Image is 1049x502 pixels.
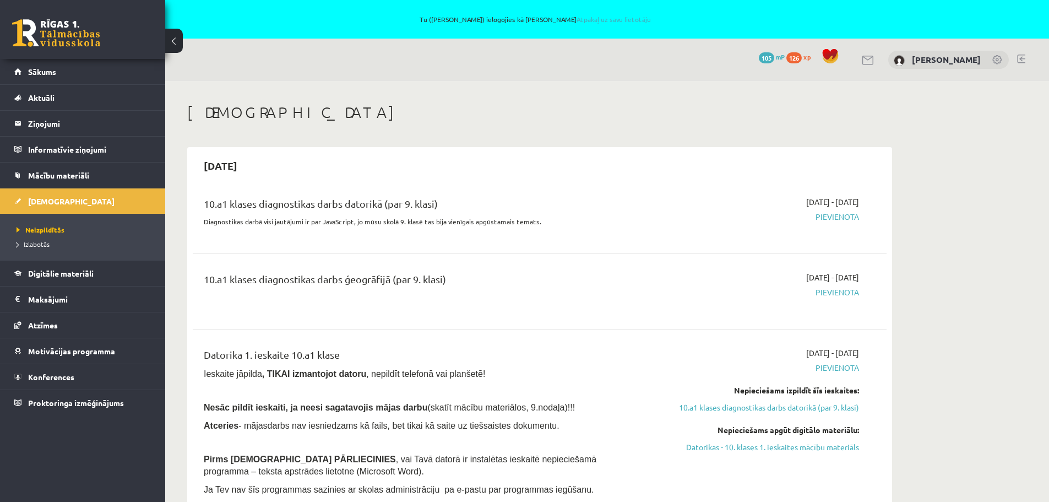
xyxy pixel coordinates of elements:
[776,52,785,61] span: mP
[28,372,74,382] span: Konferences
[17,225,64,234] span: Neizpildītās
[262,369,366,379] b: , TIKAI izmantojot datoru
[806,347,859,359] span: [DATE] - [DATE]
[17,240,50,249] span: Izlabotās
[17,239,154,249] a: Izlabotās
[759,52,774,63] span: 105
[14,390,151,415] a: Proktoringa izmēģinājums
[28,346,115,356] span: Motivācijas programma
[651,441,859,453] a: Datorikas - 10. klases 1. ieskaites mācību materiāls
[28,320,58,330] span: Atzīmes
[204,485,594,494] span: Ja Tev nav šīs programmas sazinies ar skolas administrāciju pa e-pastu par programmas iegūšanu.
[14,188,151,214] a: [DEMOGRAPHIC_DATA]
[14,338,151,364] a: Motivācijas programma
[759,52,785,61] a: 105 mP
[14,59,151,84] a: Sākums
[427,403,575,412] span: (skatīt mācību materiālos, 9.nodaļa)!!!
[14,163,151,188] a: Mācību materiāli
[14,364,151,390] a: Konferences
[806,196,859,208] span: [DATE] - [DATE]
[651,402,859,413] a: 10.a1 klases diagnostikas darbs datorikā (par 9. klasi)
[651,385,859,396] div: Nepieciešams izpildīt šīs ieskaites:
[204,347,635,368] div: Datorika 1. ieskaite 10.a1 klase
[14,85,151,110] a: Aktuāli
[187,103,892,122] h1: [DEMOGRAPHIC_DATA]
[28,268,94,278] span: Digitālie materiāli
[204,217,635,226] p: Diagnostikas darbā visi jautājumi ir par JavaScript, jo mūsu skolā 9. klasē tas bija vienīgais ap...
[786,52,802,63] span: 126
[577,15,651,24] a: Atpakaļ uz savu lietotāju
[204,403,427,412] span: Nesāc pildīt ieskaiti, ja neesi sagatavojis mājas darbu
[193,153,248,179] h2: [DATE]
[204,421,238,430] b: Atceries
[14,111,151,136] a: Ziņojumi
[204,421,559,430] span: - mājasdarbs nav iesniedzams kā fails, bet tikai kā saite uz tiešsaistes dokumentu.
[786,52,816,61] a: 126 xp
[127,16,944,23] span: Tu ([PERSON_NAME]) ielogojies kā [PERSON_NAME]
[651,424,859,436] div: Nepieciešams apgūt digitālo materiālu:
[651,211,859,223] span: Pievienota
[803,52,811,61] span: xp
[14,287,151,312] a: Maksājumi
[204,196,635,217] div: 10.a1 klases diagnostikas darbs datorikā (par 9. klasi)
[28,137,151,162] legend: Informatīvie ziņojumi
[28,398,124,408] span: Proktoringa izmēģinājums
[12,19,100,47] a: Rīgas 1. Tālmācības vidusskola
[14,261,151,286] a: Digitālie materiāli
[651,287,859,298] span: Pievienota
[204,455,596,476] span: , vai Tavā datorā ir instalētas ieskaitē nepieciešamā programma – teksta apstrādes lietotne (Micr...
[651,362,859,374] span: Pievienota
[204,369,485,379] span: Ieskaite jāpilda , nepildīt telefonā vai planšetē!
[204,455,396,464] span: Pirms [DEMOGRAPHIC_DATA] PĀRLIECINIES
[28,93,55,102] span: Aktuāli
[894,55,905,66] img: Angelisa Kuzņecova
[912,54,981,65] a: [PERSON_NAME]
[28,170,89,180] span: Mācību materiāli
[28,196,115,206] span: [DEMOGRAPHIC_DATA]
[14,312,151,338] a: Atzīmes
[28,111,151,136] legend: Ziņojumi
[28,67,56,77] span: Sākums
[17,225,154,235] a: Neizpildītās
[28,287,151,312] legend: Maksājumi
[204,272,635,292] div: 10.a1 klases diagnostikas darbs ģeogrāfijā (par 9. klasi)
[806,272,859,283] span: [DATE] - [DATE]
[14,137,151,162] a: Informatīvie ziņojumi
